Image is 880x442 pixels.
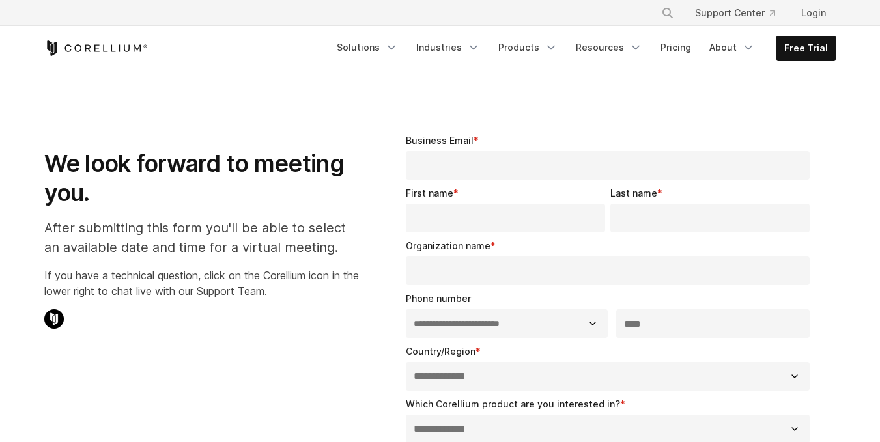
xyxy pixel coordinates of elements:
[406,398,620,409] span: Which Corellium product are you interested in?
[776,36,836,60] a: Free Trial
[408,36,488,59] a: Industries
[44,268,359,299] p: If you have a technical question, click on the Corellium icon in the lower right to chat live wit...
[646,1,836,25] div: Navigation Menu
[685,1,786,25] a: Support Center
[44,40,148,56] a: Corellium Home
[791,1,836,25] a: Login
[568,36,650,59] a: Resources
[702,36,763,59] a: About
[44,218,359,257] p: After submitting this form you'll be able to select an available date and time for a virtual meet...
[653,36,699,59] a: Pricing
[406,240,490,251] span: Organization name
[656,1,679,25] button: Search
[406,135,474,146] span: Business Email
[329,36,406,59] a: Solutions
[406,346,475,357] span: Country/Region
[406,187,453,199] span: First name
[44,309,64,329] img: Corellium Chat Icon
[329,36,836,61] div: Navigation Menu
[490,36,565,59] a: Products
[44,149,359,208] h1: We look forward to meeting you.
[406,293,471,304] span: Phone number
[610,187,657,199] span: Last name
